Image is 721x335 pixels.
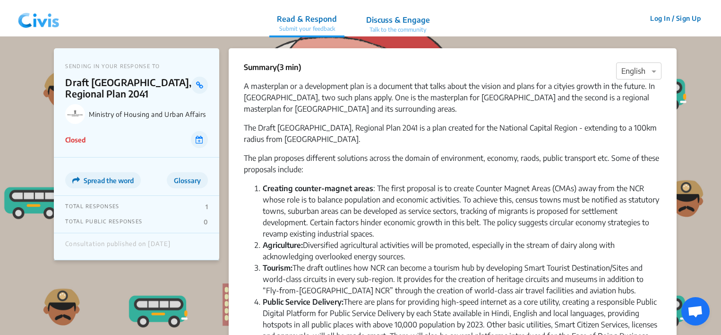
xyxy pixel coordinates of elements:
[14,4,63,33] img: navlogo.png
[277,62,301,72] span: (3 min)
[84,176,134,185] span: Spread the word
[366,14,430,26] p: Discuss & Engage
[244,122,661,145] p: The Draft [GEOGRAPHIC_DATA], Regional Plan 2041 is a plan created for the National Capital Region...
[681,297,710,326] div: Open chat
[89,110,208,118] p: Ministry of Housing and Urban Affairs
[65,218,142,226] p: TOTAL PUBLIC RESPONSES
[263,297,343,307] b: Public Service Delivery:
[244,62,301,73] p: Summary
[263,183,661,239] li: : The first proposal is to create Counter Magnet Areas (CMAs) away from the NCR whose role is to ...
[263,262,661,296] li: The draft outlines how NCR can become a tourism hub by developing Smart Tourist Destination/Sites...
[263,263,292,273] b: Tourism:
[263,184,373,193] b: Creating counter-magnet areas
[65,135,86,145] p: Closed
[263,239,661,262] li: Diversified agricultural activities will be promoted, especially in the stream of dairy along wit...
[65,172,141,188] button: Spread the word
[204,218,208,226] p: 0
[65,203,119,211] p: TOTAL RESPONSES
[263,240,303,250] b: Agriculture:
[244,152,661,175] p: The plan proposes different solutions across the domain of environment, economy, raods, public tr...
[644,11,707,26] button: Log In / Sign Up
[65,104,85,124] img: Ministry of Housing and Urban Affairs logo
[277,13,337,25] p: Read & Respond
[366,26,430,34] p: Talk to the community
[174,176,201,185] span: Glossary
[65,240,170,253] div: Consultation published on [DATE]
[206,203,208,211] p: 1
[65,77,191,99] p: Draft [GEOGRAPHIC_DATA], Regional Plan 2041
[65,63,208,69] p: SENDING IN YOUR RESPONSE TO
[167,172,208,188] button: Glossary
[244,80,661,115] p: A masterplan or a development plan is a document that talks about the vision and plans for a city...
[277,25,337,33] p: Submit your feedback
